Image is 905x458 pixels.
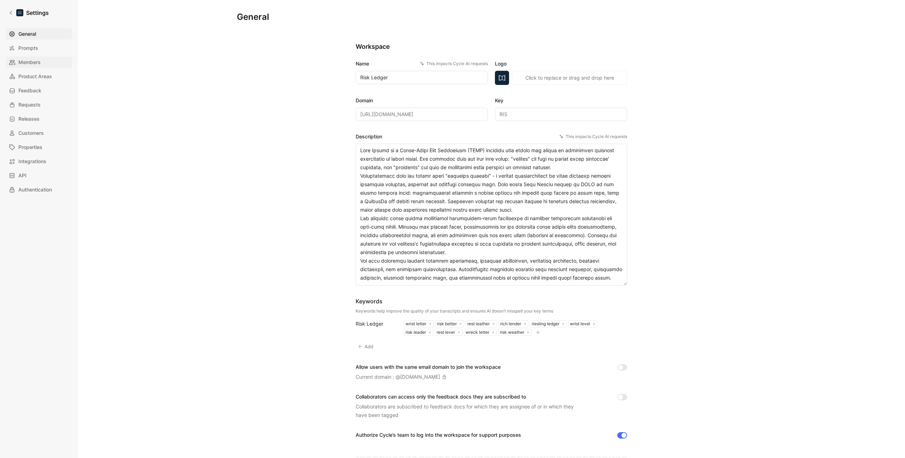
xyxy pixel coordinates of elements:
a: Releases [6,113,72,125]
span: Integrations [18,157,46,166]
button: Click to replace or drag and drop here [512,71,627,85]
a: Product Areas [6,71,72,82]
span: Requests [18,101,41,109]
input: Some placeholder [356,108,488,121]
div: rest lever [435,330,455,335]
div: Risk Ledger [356,320,395,328]
div: This impacts Cycle AI requests [559,133,627,140]
h2: Workspace [356,42,627,51]
span: Members [18,58,41,67]
a: Integrations [6,156,72,167]
div: risk weather [498,330,524,335]
div: risk leader [404,330,426,335]
a: Members [6,57,72,68]
a: Properties [6,142,72,153]
div: wrist letter [404,321,426,327]
label: Logo [495,59,627,68]
a: Feedback [6,85,72,96]
a: Prompts [6,42,72,54]
div: Collaborators can access only the feedback docs they are subscribed to [356,393,582,401]
label: Domain [356,96,488,105]
span: Properties [18,143,42,151]
div: Current domain : @ [356,373,446,381]
span: Authentication [18,185,52,194]
textarea: Lore Ipsumd si a Conse-Adipi Elit Seddoeiusm (TEMP) incididu utla etdolo mag aliqua en adminimven... [356,144,627,286]
div: Collaborators are subscribed to feedback docs for which they are assignee of or in which they hav... [356,402,582,419]
div: wreck letter [464,330,489,335]
div: Allow users with the same email domain to join the workspace [356,363,501,371]
div: This impacts Cycle AI requests [420,60,488,67]
span: Customers [18,129,44,137]
div: Keywords [356,297,553,305]
span: Releases [18,115,40,123]
a: Settings [6,6,52,20]
span: API [18,171,27,180]
span: General [18,30,36,38]
div: Authorize Cycle’s team to log into the workspace for support purposes [356,431,521,439]
button: Add [356,342,376,351]
span: Prompts [18,44,38,52]
span: Feedback [18,86,41,95]
label: Key [495,96,627,105]
div: [DOMAIN_NAME] [400,373,440,381]
div: rich lender [499,321,521,327]
div: wrist level [568,321,590,327]
a: API [6,170,72,181]
div: rest leather [466,321,490,327]
h1: General [237,11,269,23]
h1: Settings [26,8,49,17]
a: General [6,28,72,40]
label: Name [356,59,488,68]
div: risk better [436,321,457,327]
a: Customers [6,127,72,139]
a: Authentication [6,184,72,195]
div: Keywords help improve the quality of your transcripts and ensures AI doesn’t misspell your key terms [356,308,553,314]
span: Product Areas [18,72,52,81]
div: riesling ledger [530,321,559,327]
img: logo [495,71,509,85]
label: Description [356,132,627,141]
a: Requests [6,99,72,110]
